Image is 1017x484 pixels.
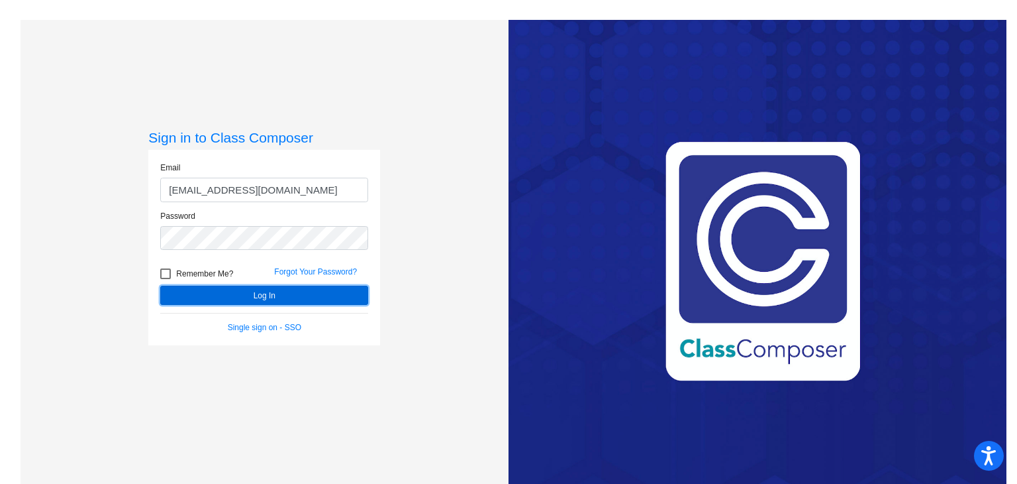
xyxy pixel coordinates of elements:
[228,323,301,332] a: Single sign on - SSO
[148,129,380,146] h3: Sign in to Class Composer
[160,286,368,305] button: Log In
[176,266,233,282] span: Remember Me?
[274,267,357,276] a: Forgot Your Password?
[160,210,195,222] label: Password
[160,162,180,174] label: Email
